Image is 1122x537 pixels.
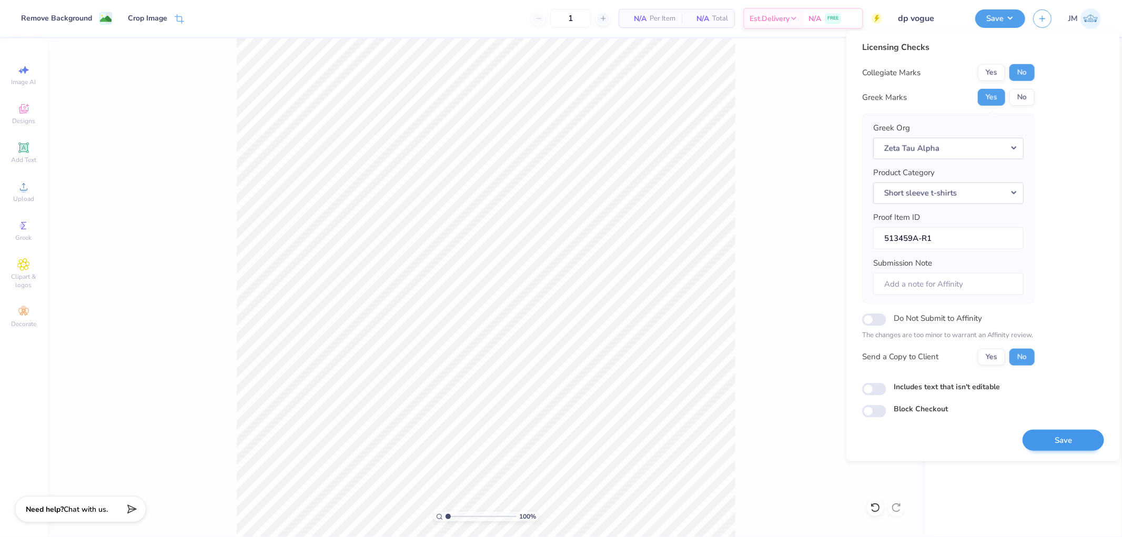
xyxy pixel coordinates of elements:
[1009,64,1035,81] button: No
[873,137,1024,159] button: Zeta Tau Alpha
[21,13,92,24] div: Remove Background
[873,182,1024,204] button: Short sleeve t-shirts
[1068,8,1101,29] a: JM
[128,13,167,24] div: Crop Image
[12,117,35,125] span: Designs
[975,9,1025,28] button: Save
[873,167,935,179] label: Product Category
[26,504,64,514] strong: Need help?
[890,8,967,29] input: Untitled Design
[978,89,1005,106] button: Yes
[1080,8,1101,29] img: Joshua Macky Gaerlan
[808,13,821,24] span: N/A
[650,13,675,24] span: Per Item
[688,13,709,24] span: N/A
[11,320,36,328] span: Decorate
[894,403,948,414] label: Block Checkout
[625,13,646,24] span: N/A
[827,15,838,22] span: FREE
[16,234,32,242] span: Greek
[873,272,1024,295] input: Add a note for Affinity
[873,122,910,134] label: Greek Org
[1009,348,1035,365] button: No
[11,156,36,164] span: Add Text
[873,257,932,269] label: Submission Note
[894,311,982,325] label: Do Not Submit to Affinity
[550,9,591,28] input: – –
[750,13,790,24] span: Est. Delivery
[862,67,921,79] div: Collegiate Marks
[12,78,36,86] span: Image AI
[712,13,728,24] span: Total
[862,92,907,104] div: Greek Marks
[519,512,536,521] span: 100 %
[1009,89,1035,106] button: No
[1068,13,1078,25] span: JM
[894,381,1000,392] label: Includes text that isn't editable
[978,348,1005,365] button: Yes
[13,195,34,203] span: Upload
[978,64,1005,81] button: Yes
[64,504,108,514] span: Chat with us.
[862,41,1035,54] div: Licensing Checks
[873,211,920,224] label: Proof Item ID
[1023,429,1104,451] button: Save
[862,351,938,363] div: Send a Copy to Client
[5,272,42,289] span: Clipart & logos
[862,330,1035,341] p: The changes are too minor to warrant an Affinity review.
